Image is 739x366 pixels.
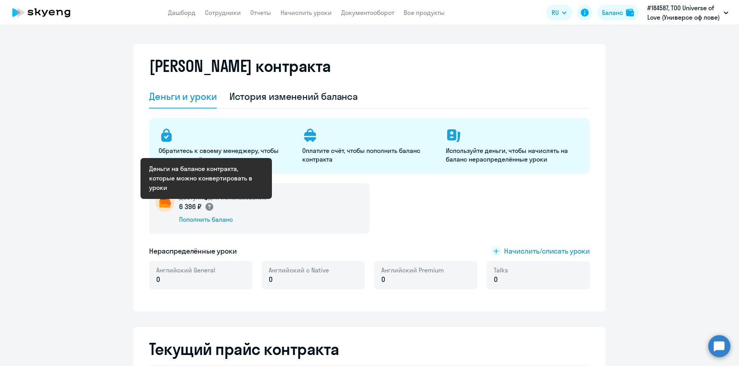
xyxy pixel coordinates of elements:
span: Talks [494,266,508,274]
p: Оплатите счёт, чтобы пополнить баланс контракта [302,146,436,164]
a: Начислить уроки [281,9,332,17]
span: Английский General [156,266,215,274]
button: Балансbalance [597,5,639,20]
a: Документооборот [341,9,394,17]
button: RU [546,5,572,20]
span: Английский с Native [269,266,329,274]
h2: [PERSON_NAME] контракта [149,57,331,75]
span: 0 [156,274,160,285]
div: Баланс [602,8,623,17]
p: Обратитесь к своему менеджеру, чтобы выставить счёт на оплату [159,146,293,164]
img: wallet-circle.png [155,193,174,212]
h2: Текущий прайс контракта [149,340,590,359]
span: Начислить/списать уроки [504,246,590,256]
a: Дашборд [168,9,196,17]
span: 0 [494,274,498,285]
div: История изменений баланса [229,90,358,103]
p: #184587, ТОО Universe of Love (Универсе оф лове) [647,3,721,22]
p: 6 396 ₽ [179,202,214,212]
span: RU [552,8,559,17]
div: Пополнить баланс [179,215,267,224]
div: Деньги на балансе контракта, которые можно конвертировать в уроки [149,164,263,192]
button: #184587, ТОО Universe of Love (Универсе оф лове) [643,3,732,22]
span: 0 [269,274,273,285]
span: 0 [381,274,385,285]
h5: Нераспределённые уроки [149,246,237,256]
span: Английский Premium [381,266,444,274]
a: Отчеты [250,9,271,17]
img: balance [626,9,634,17]
a: Сотрудники [205,9,241,17]
a: Все продукты [404,9,445,17]
div: Деньги и уроки [149,90,217,103]
p: Используйте деньги, чтобы начислять на баланс нераспределённые уроки [446,146,580,164]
